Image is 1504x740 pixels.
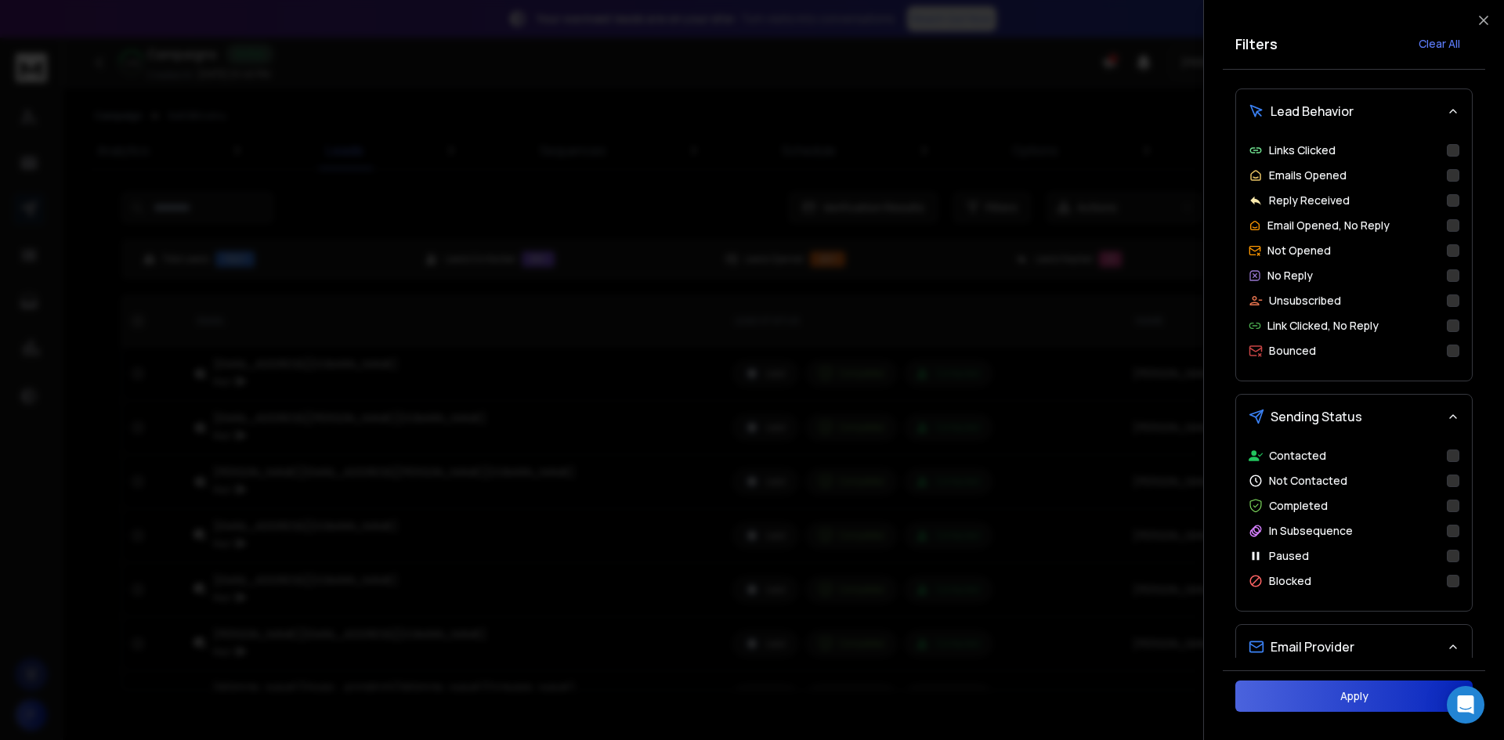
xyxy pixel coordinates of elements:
[1269,168,1347,183] p: Emails Opened
[1269,473,1347,489] p: Not Contacted
[1236,439,1472,611] div: Sending Status
[1271,407,1362,426] span: Sending Status
[1267,243,1331,258] p: Not Opened
[1271,102,1354,121] span: Lead Behavior
[1236,625,1472,669] button: Email Provider
[1269,548,1309,564] p: Paused
[1235,680,1473,712] button: Apply
[1235,33,1278,55] h2: Filters
[1269,448,1326,464] p: Contacted
[1269,143,1336,158] p: Links Clicked
[1236,133,1472,381] div: Lead Behavior
[1447,686,1484,724] div: Open Intercom Messenger
[1269,193,1350,208] p: Reply Received
[1236,395,1472,439] button: Sending Status
[1269,293,1341,309] p: Unsubscribed
[1269,573,1311,589] p: Blocked
[1267,268,1313,283] p: No Reply
[1269,343,1316,359] p: Bounced
[1406,28,1473,60] button: Clear All
[1236,89,1472,133] button: Lead Behavior
[1271,637,1354,656] span: Email Provider
[1269,523,1353,539] p: In Subsequence
[1267,218,1390,233] p: Email Opened, No Reply
[1269,498,1328,514] p: Completed
[1267,318,1379,334] p: Link Clicked, No Reply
